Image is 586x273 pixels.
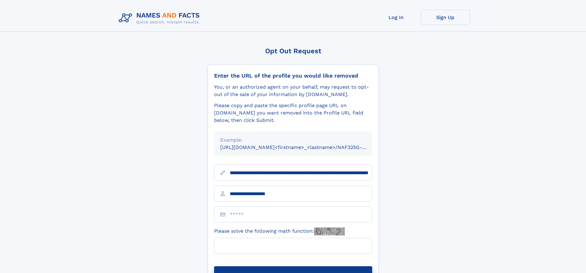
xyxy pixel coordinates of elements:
[208,47,379,55] div: Opt Out Request
[220,136,366,144] div: Example:
[214,72,372,79] div: Enter the URL of the profile you would like removed
[214,227,345,235] label: Please solve the following math function:
[220,144,384,150] small: [URL][DOMAIN_NAME]<firstname>_<lastname>/NAF325G-xxxxxxxx
[116,10,205,26] img: Logo Names and Facts
[214,83,372,98] div: You, or an authorized agent on your behalf, may request to opt-out of the sale of your informatio...
[214,102,372,124] div: Please copy and paste the specific profile page URL on [DOMAIN_NAME] you want removed into the Pr...
[421,10,470,25] a: Sign Up
[372,10,421,25] a: Log In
